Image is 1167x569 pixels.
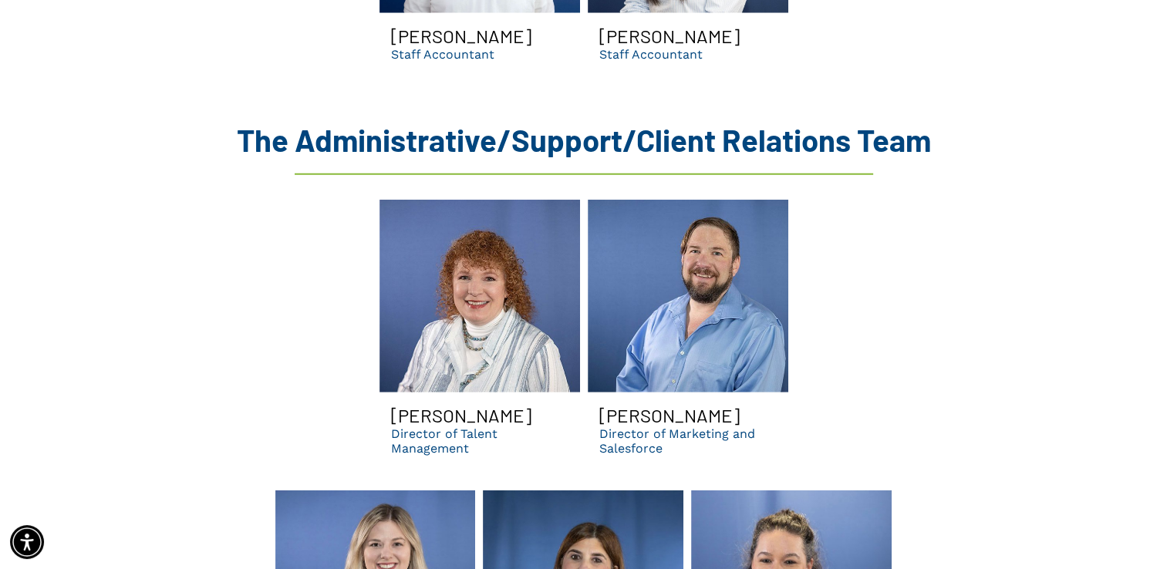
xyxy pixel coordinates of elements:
[391,25,531,47] h3: [PERSON_NAME]
[10,525,44,559] div: Accessibility Menu
[599,47,703,62] p: Staff Accountant
[599,426,777,456] p: Director of Marketing and Salesforce
[599,25,740,47] h3: [PERSON_NAME]
[391,47,494,62] p: Staff Accountant
[391,426,568,456] p: Director of Talent Management
[588,200,788,392] a: A man with a beard is wearing a blue shirt and smiling.
[237,121,931,158] span: The Administrative/Support/Client Relations Team
[599,404,740,426] h3: [PERSON_NAME]
[391,404,531,426] h3: [PERSON_NAME]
